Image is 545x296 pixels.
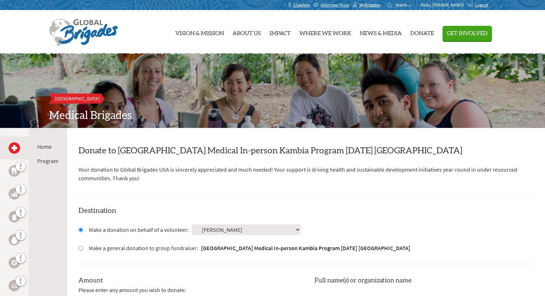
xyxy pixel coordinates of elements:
a: Program [37,157,58,164]
h4: Destination [78,206,534,216]
p: Your donation to Global Brigades USA is sincerely appreciated and much needed! Your support is dr... [78,165,534,182]
input: Search... [395,2,416,8]
li: Program [37,157,58,165]
img: Legal Empowerment [11,283,17,288]
p: Hello, [PERSON_NAME]! [421,2,468,8]
a: Logout [468,2,488,8]
a: About Us [233,13,261,51]
span: Logout [475,2,488,8]
h2: Donate to [GEOGRAPHIC_DATA] Medical In-person Kambia Program [DATE] [GEOGRAPHIC_DATA] [78,145,534,157]
a: Water [9,234,20,245]
span: Please enter any amount you wish to donate: [78,286,186,294]
img: Medical [11,145,17,151]
a: Engineering [9,257,20,268]
a: Business [9,188,20,200]
span: MyBrigades [359,2,381,8]
a: Dental [9,165,20,177]
button: Get Involved [443,26,492,40]
img: Public Health [11,213,17,220]
a: Impact [269,13,291,51]
a: Home [37,143,52,150]
a: Legal Empowerment [9,280,20,291]
img: Dental [11,167,17,174]
span: Get Involved [447,30,488,36]
label: Amount [78,276,103,286]
img: Business [11,191,17,197]
a: Vision & Mission [175,13,224,51]
a: News & Media [360,13,402,51]
img: Engineering [11,260,17,266]
a: Where We Work [299,13,351,51]
label: Full name(s) or organization name [315,276,412,286]
strong: [GEOGRAPHIC_DATA] Medical In-person Kambia Program [DATE] [GEOGRAPHIC_DATA] [201,244,410,252]
a: Medical [9,142,20,154]
img: Water [11,235,17,244]
a: Donate [410,13,434,51]
label: Make a donation on behalf of a volunteer: [89,225,189,234]
img: Global Brigades Logo [49,19,118,46]
span: Chapters [293,2,310,8]
a: Public Health [9,211,20,223]
span: Volunteer Tools [321,2,349,8]
li: Home [37,142,58,151]
label: Make a general donation to group fundraiser: [89,244,410,252]
a: [GEOGRAPHIC_DATA] [49,94,105,104]
h2: Medical Brigades [49,109,496,122]
span: [GEOGRAPHIC_DATA] [55,95,100,102]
